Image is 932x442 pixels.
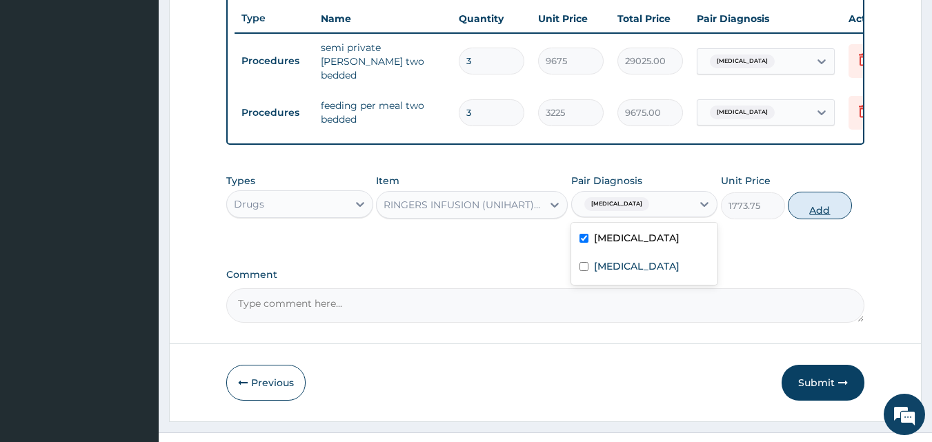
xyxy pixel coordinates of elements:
span: [MEDICAL_DATA] [710,106,775,119]
th: Unit Price [531,5,611,32]
th: Total Price [611,5,690,32]
th: Type [235,6,314,31]
label: Unit Price [721,174,771,188]
th: Pair Diagnosis [690,5,842,32]
button: Submit [782,365,864,401]
th: Actions [842,5,911,32]
button: Add [788,192,852,219]
td: Procedures [235,100,314,125]
span: [MEDICAL_DATA] [584,197,649,211]
label: Comment [226,269,865,281]
label: Types [226,175,255,187]
textarea: Type your message and hit 'Enter' [7,295,263,343]
img: d_794563401_company_1708531726252_794563401 [26,69,56,103]
label: [MEDICAL_DATA] [594,259,680,273]
td: feeding per meal two bedded [314,92,452,133]
span: We're online! [80,133,190,272]
label: Item [376,174,399,188]
span: [MEDICAL_DATA] [710,54,775,68]
button: Previous [226,365,306,401]
div: RINGERS INFUSION (UNIHART)/HARMATTAN [384,198,544,212]
label: [MEDICAL_DATA] [594,231,680,245]
label: Pair Diagnosis [571,174,642,188]
th: Quantity [452,5,531,32]
div: Minimize live chat window [226,7,259,40]
div: Chat with us now [72,77,232,95]
td: semi private [PERSON_NAME] two bedded [314,34,452,89]
div: Drugs [234,197,264,211]
td: Procedures [235,48,314,74]
th: Name [314,5,452,32]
